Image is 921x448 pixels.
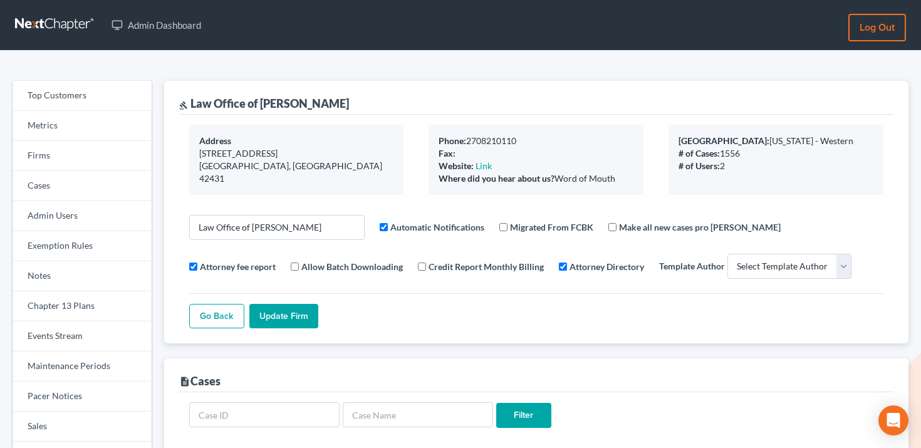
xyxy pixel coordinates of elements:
[390,221,484,234] label: Automatic Notifications
[189,402,340,427] input: Case ID
[13,171,152,201] a: Cases
[848,14,906,41] a: Log out
[679,160,720,171] b: # of Users:
[179,101,188,110] i: gavel
[13,352,152,382] a: Maintenance Periods
[679,147,873,160] div: 1556
[476,160,492,171] a: Link
[301,260,403,273] label: Allow Batch Downloading
[13,291,152,321] a: Chapter 13 Plans
[13,141,152,171] a: Firms
[429,260,544,273] label: Credit Report Monthly Billing
[679,135,769,146] b: [GEOGRAPHIC_DATA]:
[13,261,152,291] a: Notes
[679,160,873,172] div: 2
[510,221,593,234] label: Migrated From FCBK
[199,160,394,185] div: [GEOGRAPHIC_DATA], [GEOGRAPHIC_DATA] 42431
[679,148,720,159] b: # of Cases:
[679,135,873,147] div: [US_STATE] - Western
[13,412,152,442] a: Sales
[13,81,152,111] a: Top Customers
[189,304,244,329] a: Go Back
[200,260,276,273] label: Attorney fee report
[878,405,908,435] div: Open Intercom Messenger
[179,373,221,388] div: Cases
[105,14,207,36] a: Admin Dashboard
[13,321,152,352] a: Events Stream
[439,148,455,159] b: Fax:
[249,304,318,329] input: Update Firm
[570,260,644,273] label: Attorney Directory
[13,201,152,231] a: Admin Users
[619,221,781,234] label: Make all new cases pro [PERSON_NAME]
[496,403,551,428] input: Filter
[199,135,231,146] b: Address
[439,172,633,185] div: Word of Mouth
[343,402,493,427] input: Case Name
[439,173,554,184] b: Where did you hear about us?
[13,382,152,412] a: Pacer Notices
[179,376,190,387] i: description
[439,135,466,146] b: Phone:
[439,160,474,171] b: Website:
[659,259,725,273] label: Template Author
[439,135,633,147] div: 2708210110
[199,147,394,160] div: [STREET_ADDRESS]
[13,231,152,261] a: Exemption Rules
[179,96,349,111] div: Law Office of [PERSON_NAME]
[13,111,152,141] a: Metrics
